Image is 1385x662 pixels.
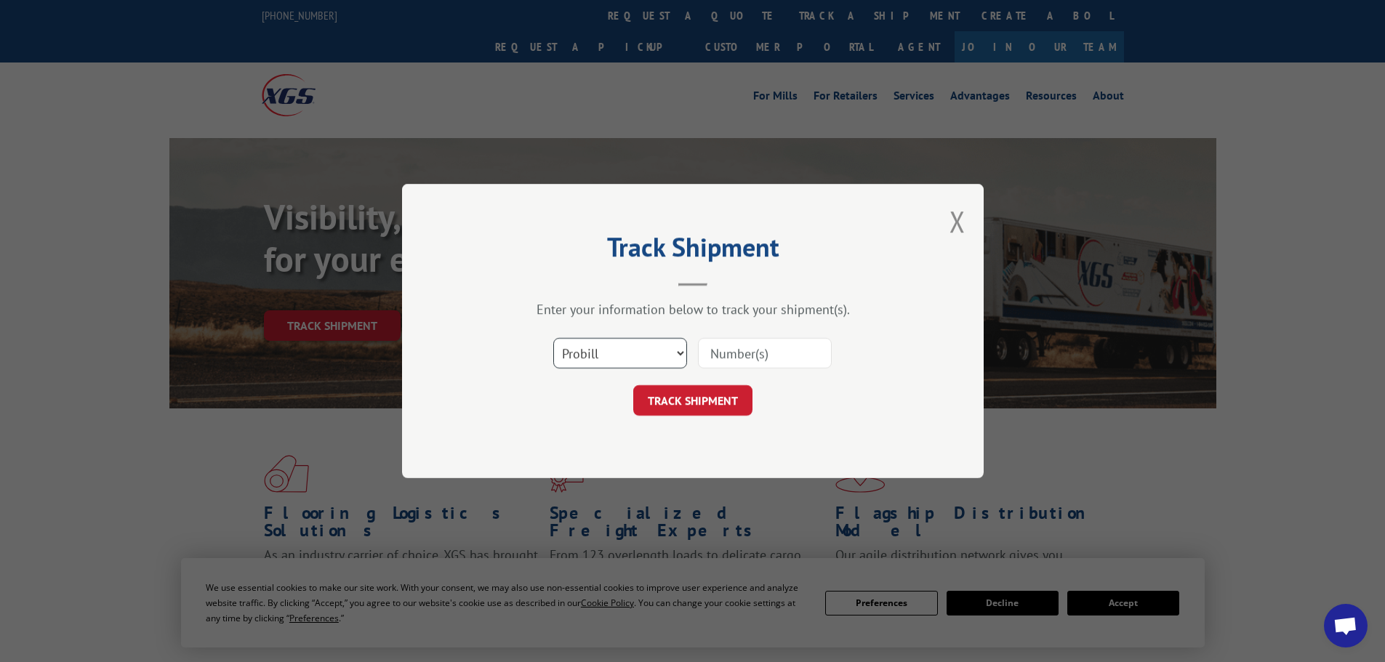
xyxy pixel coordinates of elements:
[475,237,911,265] h2: Track Shipment
[475,301,911,318] div: Enter your information below to track your shipment(s).
[950,202,966,241] button: Close modal
[698,338,832,368] input: Number(s)
[633,385,752,416] button: TRACK SHIPMENT
[1324,604,1368,647] div: Open chat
